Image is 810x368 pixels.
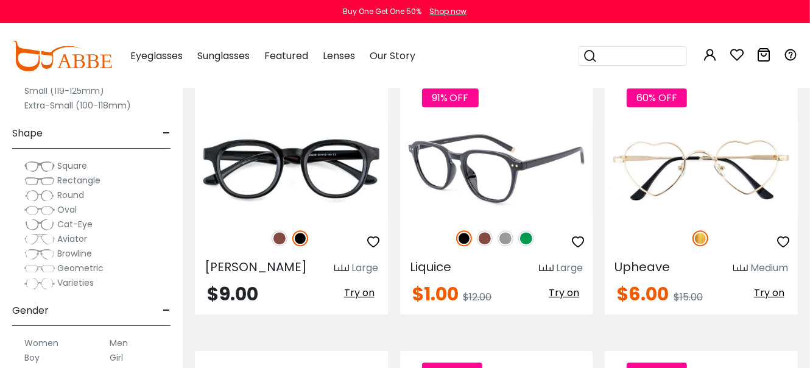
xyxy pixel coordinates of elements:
span: - [163,119,171,148]
span: Try on [549,286,579,300]
img: Aviator.png [24,233,55,246]
span: Lenses [323,49,355,63]
span: Geometric [57,262,104,274]
img: Browline.png [24,248,55,260]
span: Shape [12,119,43,148]
button: Try on [750,285,788,301]
img: Gold [692,230,708,246]
div: Large [351,261,378,275]
button: Try on [340,285,378,301]
span: Liquice [410,258,451,275]
span: Varieties [57,277,94,289]
span: [PERSON_NAME] [205,258,307,275]
img: size ruler [539,264,554,273]
img: size ruler [733,264,748,273]
img: Varieties.png [24,277,55,290]
span: Sunglasses [197,49,250,63]
img: Brown [477,230,493,246]
label: Men [110,336,128,350]
span: Cat-Eye [57,218,93,230]
div: Buy One Get One 50% [343,6,422,17]
span: Try on [754,286,784,300]
label: Extra-Small (100-118mm) [24,98,131,113]
span: Round [57,189,84,201]
span: Gender [12,296,49,325]
img: Gold Upheave - Metal ,Adjust Nose Pads [605,121,798,217]
span: 91% OFF [422,88,479,107]
span: Featured [264,49,308,63]
a: Shop now [424,6,467,16]
img: Brown [272,230,287,246]
img: Green [518,230,534,246]
img: Black Liquice - Plastic ,Universal Bridge Fit [400,121,593,217]
span: Eyeglasses [130,49,183,63]
span: $12.00 [463,290,492,304]
img: Black [456,230,472,246]
img: Black [292,230,308,246]
img: Cat-Eye.png [24,219,55,231]
span: Aviator [57,233,87,245]
label: Women [24,336,58,350]
img: Round.png [24,189,55,202]
label: Girl [110,350,123,365]
img: Rectangle.png [24,175,55,187]
div: Shop now [430,6,467,17]
span: Upheave [615,258,670,275]
div: Large [556,261,583,275]
label: Small (119-125mm) [24,83,104,98]
span: Oval [57,203,77,216]
span: $1.00 [412,281,459,307]
span: $6.00 [617,281,669,307]
img: Black Dotti - Acetate ,Universal Bridge Fit [195,121,388,217]
span: - [163,296,171,325]
div: Medium [750,261,788,275]
span: $15.00 [674,290,703,304]
img: size ruler [334,264,349,273]
img: abbeglasses.com [12,41,112,71]
img: Gray [498,230,513,246]
button: Try on [545,285,583,301]
span: Rectangle [57,174,100,186]
img: Oval.png [24,204,55,216]
span: $9.00 [207,281,258,307]
span: Square [57,160,87,172]
span: Our Story [370,49,415,63]
img: Square.png [24,160,55,172]
label: Boy [24,350,40,365]
span: Browline [57,247,92,260]
img: Geometric.png [24,263,55,275]
span: 60% OFF [627,88,687,107]
span: Try on [344,286,375,300]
